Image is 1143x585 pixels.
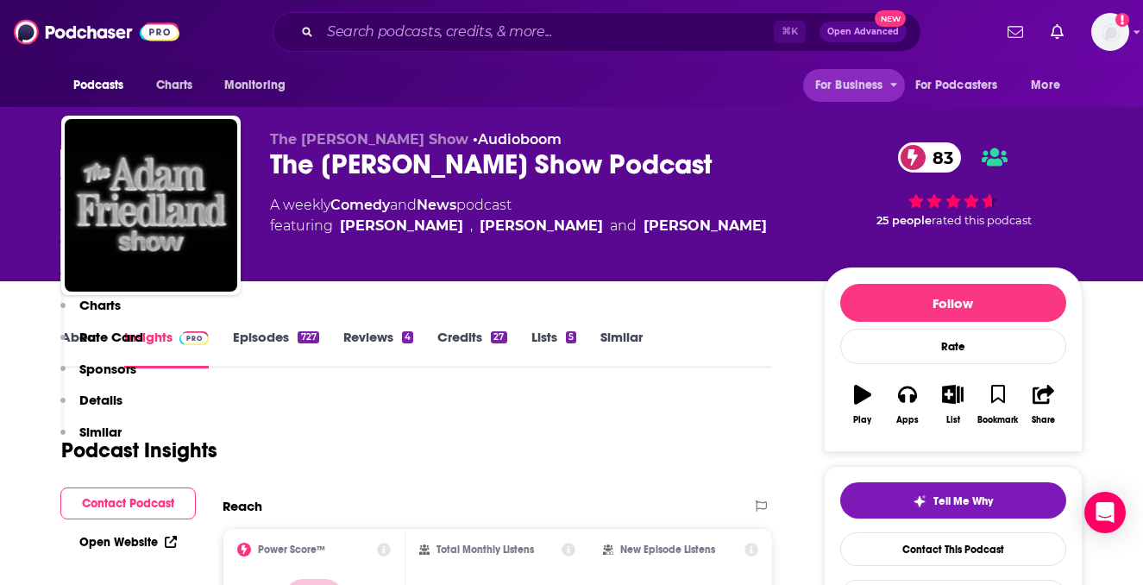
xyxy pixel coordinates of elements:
[145,69,204,102] a: Charts
[480,216,603,236] a: Adam Friedland
[79,424,122,440] p: Similar
[1091,13,1129,51] button: Show profile menu
[60,392,122,424] button: Details
[258,544,325,556] h2: Power Score™
[1021,374,1065,436] button: Share
[1019,69,1082,102] button: open menu
[61,69,147,102] button: open menu
[896,415,919,425] div: Apps
[270,195,767,236] div: A weekly podcast
[875,10,906,27] span: New
[933,494,993,508] span: Tell Me Why
[904,69,1023,102] button: open menu
[60,329,143,361] button: Rate Card
[898,142,962,173] a: 83
[437,329,506,368] a: Credits27
[1091,13,1129,51] span: Logged in as agarland1
[79,329,143,345] p: Rate Card
[390,197,417,213] span: and
[932,214,1032,227] span: rated this podcast
[343,329,413,368] a: Reviews4
[223,498,262,514] h2: Reach
[915,73,998,97] span: For Podcasters
[73,73,124,97] span: Podcasts
[417,197,456,213] a: News
[1084,492,1126,533] div: Open Intercom Messenger
[840,284,1066,322] button: Follow
[774,21,806,43] span: ⌘ K
[915,142,962,173] span: 83
[913,494,926,508] img: tell me why sparkle
[330,197,390,213] a: Comedy
[876,214,932,227] span: 25 people
[824,131,1083,238] div: 83 25 peoplerated this podcast
[212,69,308,102] button: open menu
[224,73,286,97] span: Monitoring
[827,28,899,36] span: Open Advanced
[491,331,506,343] div: 27
[1091,13,1129,51] img: User Profile
[566,331,576,343] div: 5
[79,361,136,377] p: Sponsors
[840,374,885,436] button: Play
[233,329,318,368] a: Episodes727
[815,73,883,97] span: For Business
[473,131,562,148] span: •
[976,374,1021,436] button: Bookmark
[820,22,907,42] button: Open AdvancedNew
[156,73,193,97] span: Charts
[840,532,1066,566] a: Contact This Podcast
[60,424,122,456] button: Similar
[320,18,774,46] input: Search podcasts, credits, & more...
[977,415,1018,425] div: Bookmark
[470,216,473,236] span: ,
[298,331,318,343] div: 727
[1001,17,1030,47] a: Show notifications dropdown
[1044,17,1071,47] a: Show notifications dropdown
[885,374,930,436] button: Apps
[402,331,413,343] div: 4
[803,69,905,102] button: open menu
[60,361,136,393] button: Sponsors
[946,415,960,425] div: List
[436,544,534,556] h2: Total Monthly Listens
[65,119,237,292] img: The Adam Friedland Show Podcast
[340,216,463,236] a: Nick Mullen
[270,216,767,236] span: featuring
[79,535,177,550] a: Open Website
[840,482,1066,519] button: tell me why sparkleTell Me Why
[1032,415,1055,425] div: Share
[600,329,643,368] a: Similar
[1031,73,1060,97] span: More
[853,415,871,425] div: Play
[79,392,122,408] p: Details
[840,329,1066,364] div: Rate
[273,12,921,52] div: Search podcasts, credits, & more...
[930,374,975,436] button: List
[1115,13,1129,27] svg: Add a profile image
[531,329,576,368] a: Lists5
[14,16,179,48] img: Podchaser - Follow, Share and Rate Podcasts
[644,216,767,236] a: Stavros Halkias
[60,487,196,519] button: Contact Podcast
[270,131,468,148] span: The [PERSON_NAME] Show
[610,216,637,236] span: and
[620,544,715,556] h2: New Episode Listens
[478,131,562,148] a: Audioboom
